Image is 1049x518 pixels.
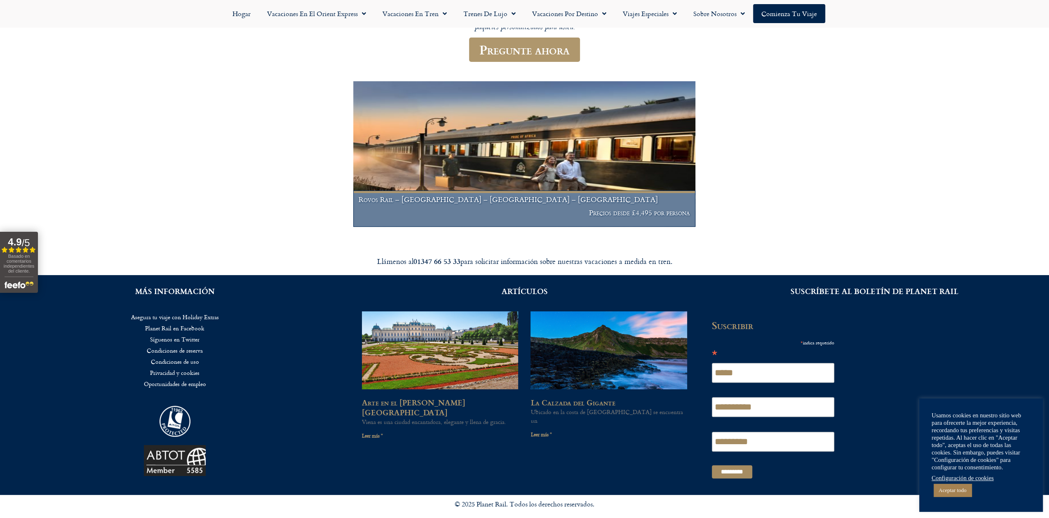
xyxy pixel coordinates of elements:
[144,379,206,388] font: Oportunidades de empleo
[530,407,683,425] font: Ubicado en la costa de [GEOGRAPHIC_DATA] se encuentra un
[151,357,199,366] font: Condiciones de uso
[623,9,669,19] font: Viajes especiales
[455,499,594,509] font: © 2025 Planet Rail. Todos los derechos reservados.
[267,9,358,19] font: Vacaciones en el Orient Express
[712,318,753,332] font: Suscribir
[530,431,551,438] a: Lea más sobre la Calzada del Gigante
[232,9,251,19] font: Hogar
[589,207,690,218] font: Precios desde £4,495 por persona
[383,9,439,19] font: Vacaciones en tren
[469,38,580,62] a: Pregunte ahora
[12,367,337,378] a: Privacidad y cookies
[259,4,374,23] a: Vacaciones en el Orient Express
[362,397,465,418] a: Arte en el [PERSON_NAME][GEOGRAPHIC_DATA]
[615,4,685,23] a: Viajes especiales
[150,368,199,377] font: Privacidad y cookies
[362,417,506,426] font: Viena es una ciudad encantadora, elegante y llena de gracia.
[362,432,383,440] font: Leer más "
[939,487,967,493] font: Aceptar todo
[693,9,737,19] font: Sobre nosotros
[413,256,460,266] font: 01347 66 53 33
[530,397,615,408] a: La Calzada del Gigante
[12,311,337,389] nav: Menú
[145,324,204,332] font: Planet Rail en Facebook
[685,4,753,23] a: Sobre nosotros
[353,81,696,227] a: Rovos Rail – [GEOGRAPHIC_DATA] – [GEOGRAPHIC_DATA] – [GEOGRAPHIC_DATA] Precios desde £4,495 por p...
[932,475,994,481] font: Configuración de cookies
[932,474,994,482] a: Configuración de cookies
[362,432,383,440] a: Lea más sobre el arte en el Palacio Belvedere de Viena
[803,339,834,346] font: indica requerido
[463,9,507,19] font: Trenes de lujo
[12,356,337,367] a: Condiciones de uso
[479,40,570,59] font: Pregunte ahora
[224,4,259,23] a: Hogar
[353,81,696,227] img: Vacaciones en tren Orgullo de África
[932,412,1021,471] font: Usamos cookies en nuestro sitio web para ofrecerte la mejor experiencia, recordando tus preferenc...
[4,4,1045,23] nav: Menú
[530,431,551,438] font: Leer más "
[790,285,958,297] font: SUSCRÍBETE AL BOLETÍN DE PLANET RAIL
[753,4,825,23] a: Comienza tu viaje
[12,378,337,389] a: Oportunidades de empleo
[12,345,337,356] a: Condiciones de reserva
[150,335,199,344] font: Síguenos en Twitter
[160,406,190,437] img: atol_logo-1
[147,346,203,355] font: Condiciones de reserva
[12,311,337,323] a: Asegura tu viaje con Holiday Extras
[135,285,215,297] font: MÁS INFORMACIÓN
[377,256,413,267] font: Llámenos al
[131,313,219,321] font: Asegura tu viaje con Holiday Extras
[144,445,206,476] img: Logotipo negro ABTOT 5585 (002)
[532,9,598,19] font: Vacaciones por destino
[12,323,337,334] a: Planet Rail en Facebook
[460,256,672,267] font: para solicitar información sobre nuestras vacaciones a medida en tren.
[934,484,972,497] a: Aceptar todo
[455,4,524,23] a: Trenes de lujo
[374,4,455,23] a: Vacaciones en tren
[12,334,337,345] a: Síguenos en Twitter
[501,285,547,297] font: ARTÍCULOS
[761,9,817,19] font: Comienza tu viaje
[359,194,658,205] font: Rovos Rail – [GEOGRAPHIC_DATA] – [GEOGRAPHIC_DATA] – [GEOGRAPHIC_DATA]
